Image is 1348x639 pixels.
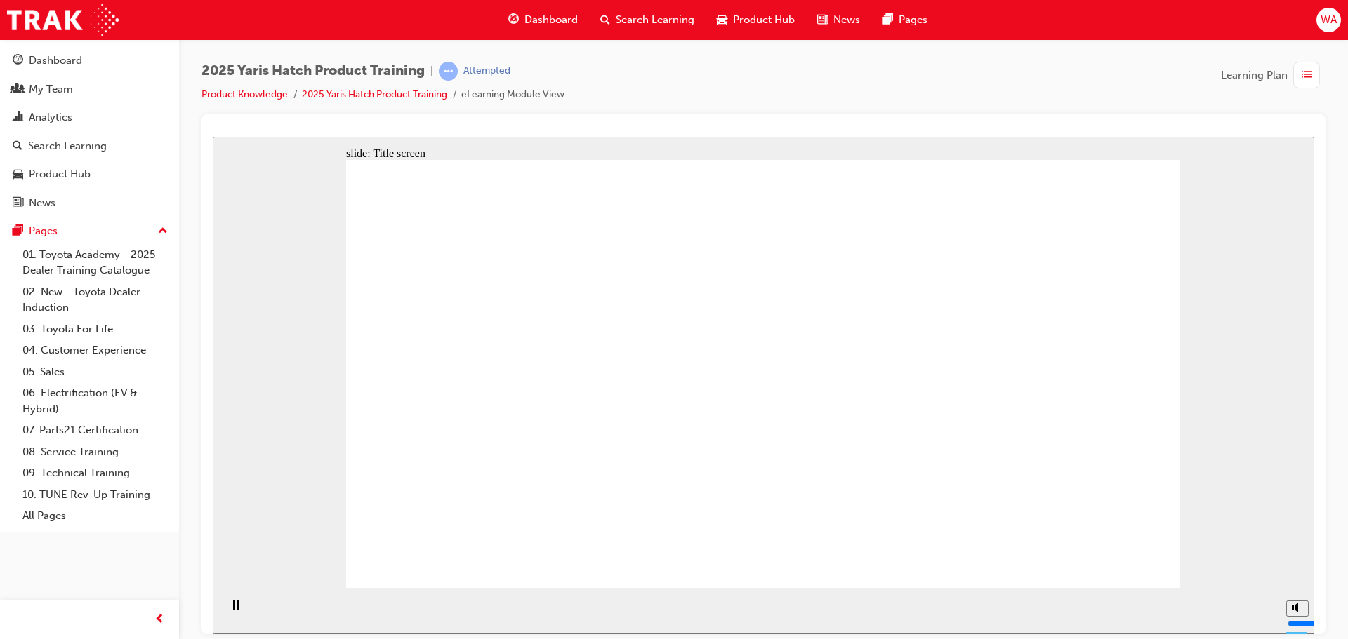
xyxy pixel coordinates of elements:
span: list-icon [1302,67,1312,84]
button: WA [1316,8,1341,32]
li: eLearning Module View [461,87,564,103]
div: misc controls [1066,452,1095,497]
a: 08. Service Training [17,441,173,463]
a: Product Hub [6,161,173,187]
div: My Team [29,81,73,97]
div: Search Learning [28,138,107,154]
a: 02. New - Toyota Dealer Induction [17,281,173,318]
a: News [6,190,173,216]
a: 03. Toyota For Life [17,318,173,340]
a: 2025 Yaris Hatch Product Training [302,88,447,100]
span: pages-icon [883,11,893,29]
span: guage-icon [508,11,519,29]
div: Analytics [29,109,72,126]
span: pages-icon [13,225,23,238]
button: Pages [6,218,173,244]
span: Pages [899,12,927,28]
a: My Team [6,76,173,102]
span: prev-icon [154,611,165,628]
button: DashboardMy TeamAnalyticsSearch LearningProduct HubNews [6,45,173,218]
span: learningRecordVerb_ATTEMPT-icon [439,62,458,81]
div: playback controls [7,452,31,497]
span: search-icon [13,140,22,153]
img: Trak [7,4,119,36]
span: people-icon [13,83,23,96]
a: news-iconNews [806,6,871,34]
a: Search Learning [6,133,173,159]
a: pages-iconPages [871,6,939,34]
div: Attempted [463,65,510,78]
span: Dashboard [524,12,578,28]
span: 2025 Yaris Hatch Product Training [201,63,425,79]
button: Pause (Ctrl+Alt+P) [7,463,31,487]
a: 10. TUNE Rev-Up Training [17,484,173,506]
input: volume [1075,481,1165,492]
a: 01. Toyota Academy - 2025 Dealer Training Catalogue [17,244,173,281]
a: 09. Technical Training [17,462,173,484]
span: news-icon [817,11,828,29]
span: chart-icon [13,112,23,124]
span: | [430,63,433,79]
span: car-icon [13,168,23,181]
span: guage-icon [13,55,23,67]
span: Product Hub [733,12,795,28]
a: Product Knowledge [201,88,288,100]
button: Mute (Ctrl+Alt+M) [1073,464,1096,480]
a: Analytics [6,105,173,130]
div: Pages [29,223,58,239]
span: up-icon [158,222,168,241]
a: Dashboard [6,48,173,74]
a: All Pages [17,505,173,527]
a: guage-iconDashboard [497,6,589,34]
a: 07. Parts21 Certification [17,419,173,441]
a: car-iconProduct Hub [706,6,806,34]
a: 06. Electrification (EV & Hybrid) [17,382,173,419]
span: car-icon [717,11,727,29]
button: Learning Plan [1221,62,1326,88]
div: Dashboard [29,53,82,69]
span: Search Learning [616,12,694,28]
div: News [29,195,55,211]
a: search-iconSearch Learning [589,6,706,34]
a: 04. Customer Experience [17,339,173,361]
span: news-icon [13,197,23,210]
span: WA [1321,12,1337,28]
div: Product Hub [29,166,91,182]
span: search-icon [600,11,610,29]
span: News [833,12,860,28]
a: 05. Sales [17,361,173,383]
span: Learning Plan [1221,67,1288,83]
